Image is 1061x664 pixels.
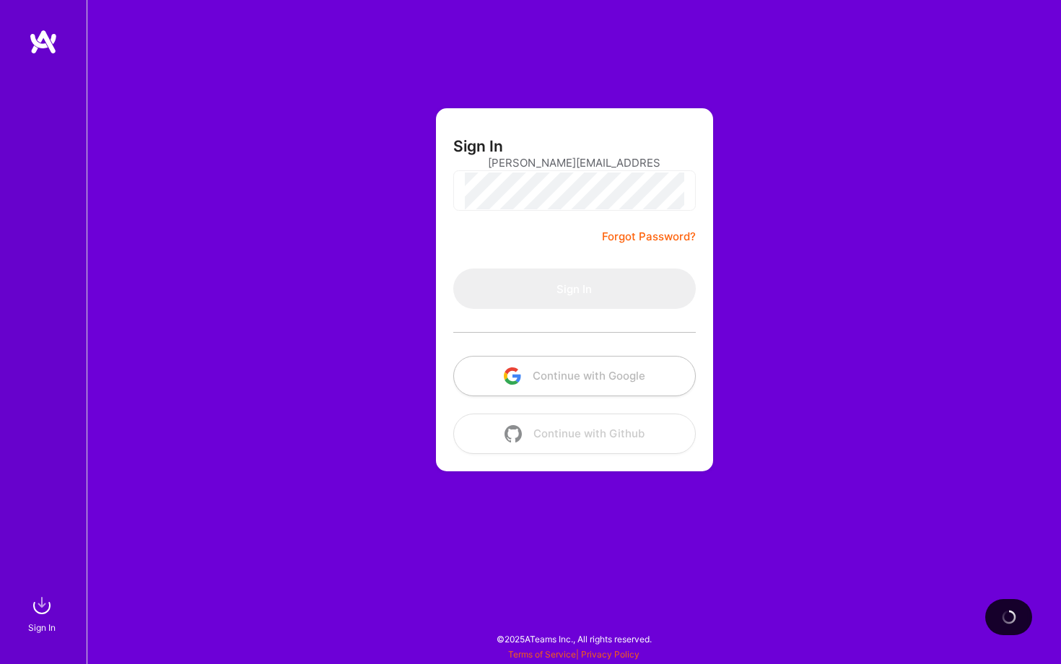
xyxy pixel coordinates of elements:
[27,591,56,620] img: sign in
[488,144,661,181] input: Email...
[29,29,58,55] img: logo
[87,621,1061,657] div: © 2025 ATeams Inc., All rights reserved.
[30,591,56,635] a: sign inSign In
[28,620,56,635] div: Sign In
[602,228,696,245] a: Forgot Password?
[453,268,696,309] button: Sign In
[581,649,639,660] a: Privacy Policy
[505,425,522,442] img: icon
[508,649,576,660] a: Terms of Service
[508,649,639,660] span: |
[453,137,503,155] h3: Sign In
[504,367,521,385] img: icon
[453,356,696,396] button: Continue with Google
[1001,609,1017,625] img: loading
[453,414,696,454] button: Continue with Github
